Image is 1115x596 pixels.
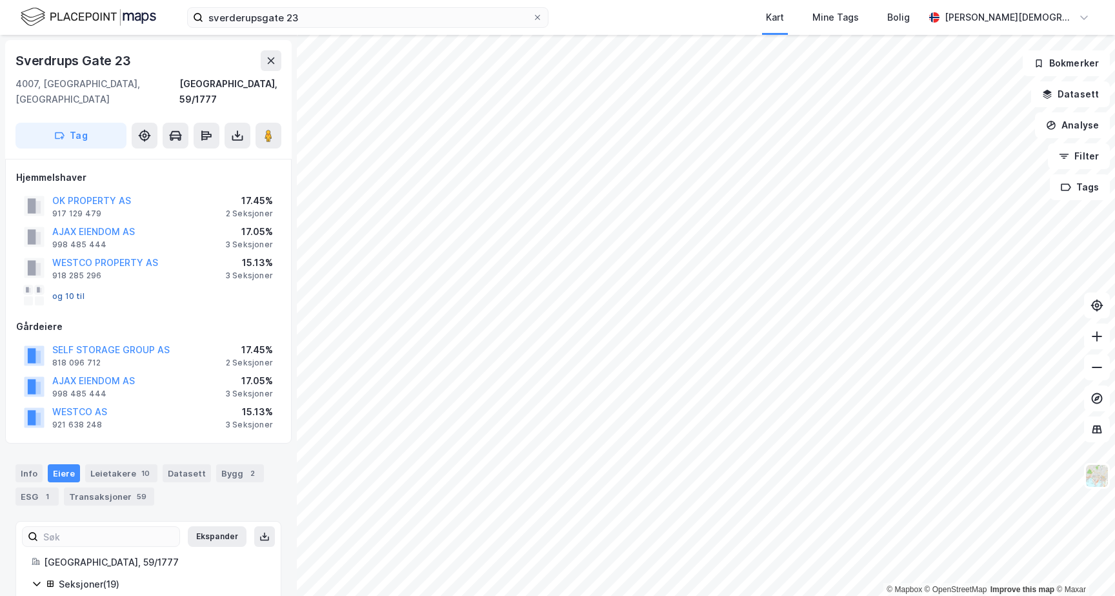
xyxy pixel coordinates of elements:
[64,488,154,506] div: Transaksjoner
[225,389,273,399] div: 3 Seksjoner
[1035,112,1110,138] button: Analyse
[225,373,273,389] div: 17.05%
[246,467,259,480] div: 2
[15,76,179,107] div: 4007, [GEOGRAPHIC_DATA], [GEOGRAPHIC_DATA]
[52,420,102,430] div: 921 638 248
[163,464,211,482] div: Datasett
[52,389,106,399] div: 998 485 444
[1050,534,1115,596] iframe: Chat Widget
[812,10,859,25] div: Mine Tags
[1085,464,1109,488] img: Z
[225,420,273,430] div: 3 Seksjoner
[44,555,265,570] div: [GEOGRAPHIC_DATA], 59/1777
[225,224,273,240] div: 17.05%
[52,271,101,281] div: 918 285 296
[52,209,101,219] div: 917 129 479
[15,123,126,149] button: Tag
[21,6,156,28] img: logo.f888ab2527a4732fd821a326f86c7f29.svg
[134,490,149,503] div: 59
[1050,174,1110,200] button: Tags
[226,358,273,368] div: 2 Seksjoner
[887,585,922,594] a: Mapbox
[1023,50,1110,76] button: Bokmerker
[15,50,134,71] div: Sverdrups Gate 23
[1050,534,1115,596] div: Kontrollprogram for chat
[945,10,1074,25] div: [PERSON_NAME][DEMOGRAPHIC_DATA]
[52,240,106,250] div: 998 485 444
[226,193,273,209] div: 17.45%
[52,358,101,368] div: 818 096 712
[766,10,784,25] div: Kart
[225,404,273,420] div: 15.13%
[216,464,264,482] div: Bygg
[925,585,987,594] a: OpenStreetMap
[15,464,43,482] div: Info
[226,342,273,358] div: 17.45%
[179,76,281,107] div: [GEOGRAPHIC_DATA], 59/1777
[226,209,273,219] div: 2 Seksjoner
[990,585,1054,594] a: Improve this map
[203,8,532,27] input: Søk på adresse, matrikkel, gårdeiere, leietakere eller personer
[225,271,273,281] div: 3 Seksjoner
[1031,81,1110,107] button: Datasett
[1048,143,1110,169] button: Filter
[85,464,157,482] div: Leietakere
[48,464,80,482] div: Eiere
[15,488,59,506] div: ESG
[38,527,179,546] input: Søk
[887,10,910,25] div: Bolig
[188,526,246,547] button: Ekspander
[139,467,152,480] div: 10
[59,577,265,592] div: Seksjoner ( 19 )
[16,170,281,185] div: Hjemmelshaver
[41,490,54,503] div: 1
[225,240,273,250] div: 3 Seksjoner
[16,319,281,334] div: Gårdeiere
[225,255,273,271] div: 15.13%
